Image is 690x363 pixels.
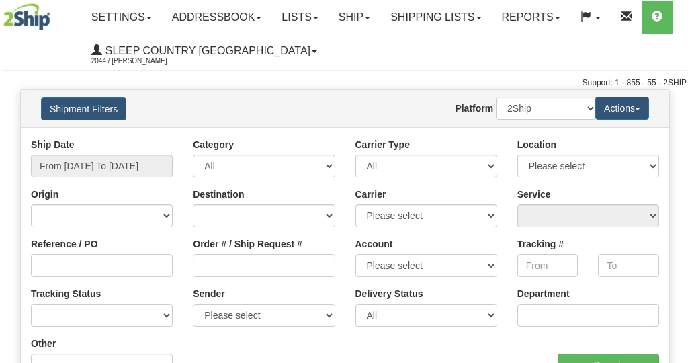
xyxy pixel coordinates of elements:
a: Ship [329,1,380,34]
label: Order # / Ship Request # [193,237,302,251]
input: To [598,254,659,277]
span: 2044 / [PERSON_NAME] [91,54,192,68]
label: Destination [193,188,244,201]
label: Service [517,188,551,201]
label: Sender [193,287,224,300]
a: Shipping lists [380,1,491,34]
a: Addressbook [162,1,272,34]
div: Support: 1 - 855 - 55 - 2SHIP [3,77,687,89]
a: Sleep Country [GEOGRAPHIC_DATA] 2044 / [PERSON_NAME] [81,34,327,68]
button: Shipment Filters [41,97,126,120]
label: Tracking # [517,237,564,251]
a: Lists [271,1,328,34]
label: Ship Date [31,138,75,151]
span: Sleep Country [GEOGRAPHIC_DATA] [102,45,310,56]
label: Delivery Status [355,287,423,300]
label: Origin [31,188,58,201]
label: Account [355,237,393,251]
label: Carrier [355,188,386,201]
label: Carrier Type [355,138,410,151]
a: Reports [492,1,570,34]
input: From [517,254,578,277]
label: Reference / PO [31,237,98,251]
label: Department [517,287,570,300]
a: Settings [81,1,162,34]
label: Tracking Status [31,287,101,300]
button: Actions [595,97,649,120]
label: Location [517,138,556,151]
label: Category [193,138,234,151]
label: Other [31,337,56,350]
iframe: chat widget [659,113,689,250]
img: logo2044.jpg [3,3,50,30]
label: Platform [455,102,493,115]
